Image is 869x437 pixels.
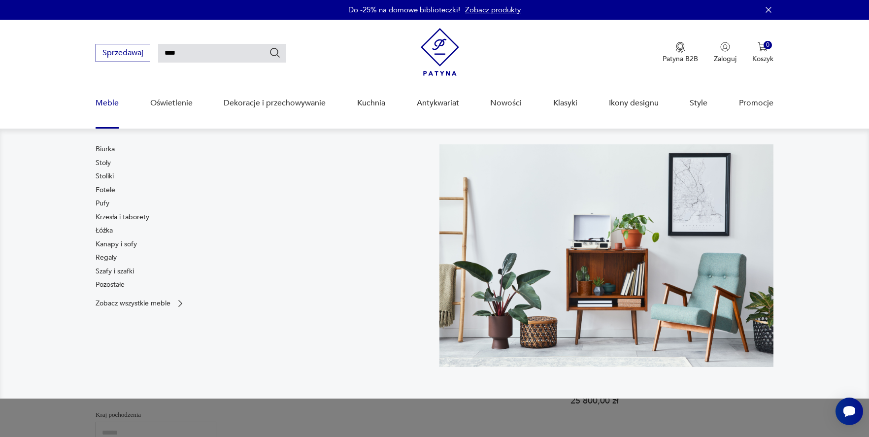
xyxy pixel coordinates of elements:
p: Patyna B2B [663,54,698,64]
iframe: Smartsupp widget button [836,398,863,425]
p: Do -25% na domowe biblioteczki! [348,5,460,15]
button: Sprzedawaj [96,44,150,62]
a: Meble [96,84,119,122]
img: Ikona koszyka [758,42,768,52]
a: Zobacz produkty [465,5,521,15]
a: Kuchnia [357,84,385,122]
a: Ikony designu [609,84,659,122]
button: Patyna B2B [663,42,698,64]
a: Sprzedawaj [96,50,150,57]
a: Regały [96,253,117,263]
a: Kanapy i sofy [96,239,137,249]
a: Nowości [490,84,522,122]
p: Zobacz wszystkie meble [96,300,170,306]
button: 0Koszyk [752,42,773,64]
img: Ikonka użytkownika [720,42,730,52]
a: Szafy i szafki [96,267,134,276]
a: Pufy [96,199,109,208]
button: Szukaj [269,47,281,59]
a: Krzesła i taborety [96,212,149,222]
a: Pozostałe [96,280,125,290]
a: Zobacz wszystkie meble [96,299,185,308]
a: Style [690,84,707,122]
a: Oświetlenie [150,84,193,122]
a: Łóżka [96,226,113,235]
img: Ikona medalu [675,42,685,53]
a: Fotele [96,185,115,195]
img: Patyna - sklep z meblami i dekoracjami vintage [421,28,459,76]
p: Koszyk [752,54,773,64]
a: Promocje [739,84,773,122]
p: Zaloguj [714,54,736,64]
a: Stoły [96,158,111,168]
a: Dekoracje i przechowywanie [224,84,326,122]
div: 0 [764,41,772,49]
button: Zaloguj [714,42,736,64]
a: Klasyki [553,84,577,122]
a: Biurka [96,144,115,154]
a: Antykwariat [417,84,459,122]
img: 969d9116629659dbb0bd4e745da535dc.jpg [439,144,773,367]
a: Ikona medaluPatyna B2B [663,42,698,64]
a: Stoliki [96,171,114,181]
